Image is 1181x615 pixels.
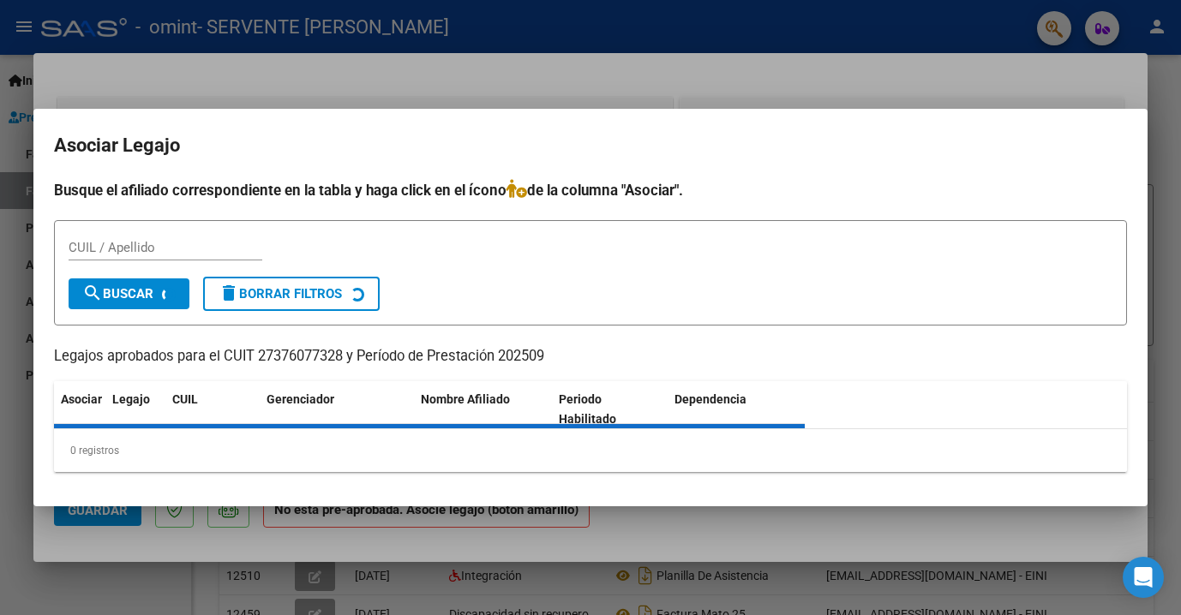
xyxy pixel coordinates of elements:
[54,179,1127,201] h4: Busque el afiliado correspondiente en la tabla y haga click en el ícono de la columna "Asociar".
[421,392,510,406] span: Nombre Afiliado
[82,286,153,302] span: Buscar
[165,381,260,438] datatable-header-cell: CUIL
[674,392,746,406] span: Dependencia
[219,283,239,303] mat-icon: delete
[219,286,342,302] span: Borrar Filtros
[1123,557,1164,598] div: Open Intercom Messenger
[260,381,414,438] datatable-header-cell: Gerenciador
[203,277,380,311] button: Borrar Filtros
[105,381,165,438] datatable-header-cell: Legajo
[54,381,105,438] datatable-header-cell: Asociar
[112,392,150,406] span: Legajo
[559,392,616,426] span: Periodo Habilitado
[54,129,1127,162] h2: Asociar Legajo
[552,381,668,438] datatable-header-cell: Periodo Habilitado
[69,278,189,309] button: Buscar
[267,392,334,406] span: Gerenciador
[61,392,102,406] span: Asociar
[414,381,552,438] datatable-header-cell: Nombre Afiliado
[82,283,103,303] mat-icon: search
[54,346,1127,367] p: Legajos aprobados para el CUIT 27376077328 y Período de Prestación 202509
[172,392,198,406] span: CUIL
[668,381,806,438] datatable-header-cell: Dependencia
[54,429,1127,472] div: 0 registros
